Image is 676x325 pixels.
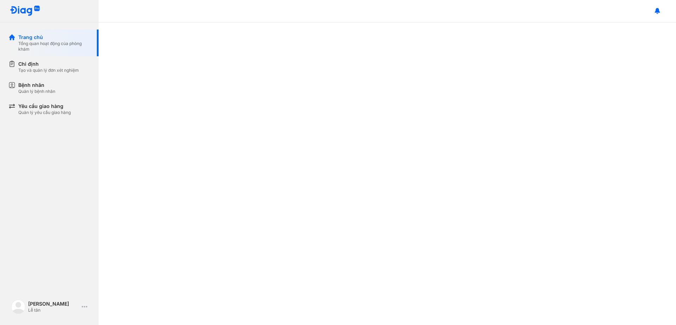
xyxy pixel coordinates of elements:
div: [PERSON_NAME] [28,300,79,307]
div: Quản lý bệnh nhân [18,89,55,94]
div: Lễ tân [28,307,79,313]
img: logo [11,300,25,314]
div: Bệnh nhân [18,82,55,89]
div: Tạo và quản lý đơn xét nghiệm [18,68,79,73]
img: logo [10,6,40,17]
div: Trang chủ [18,34,90,41]
div: Yêu cầu giao hàng [18,103,71,110]
div: Tổng quan hoạt động của phòng khám [18,41,90,52]
div: Quản lý yêu cầu giao hàng [18,110,71,115]
div: Chỉ định [18,60,79,68]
